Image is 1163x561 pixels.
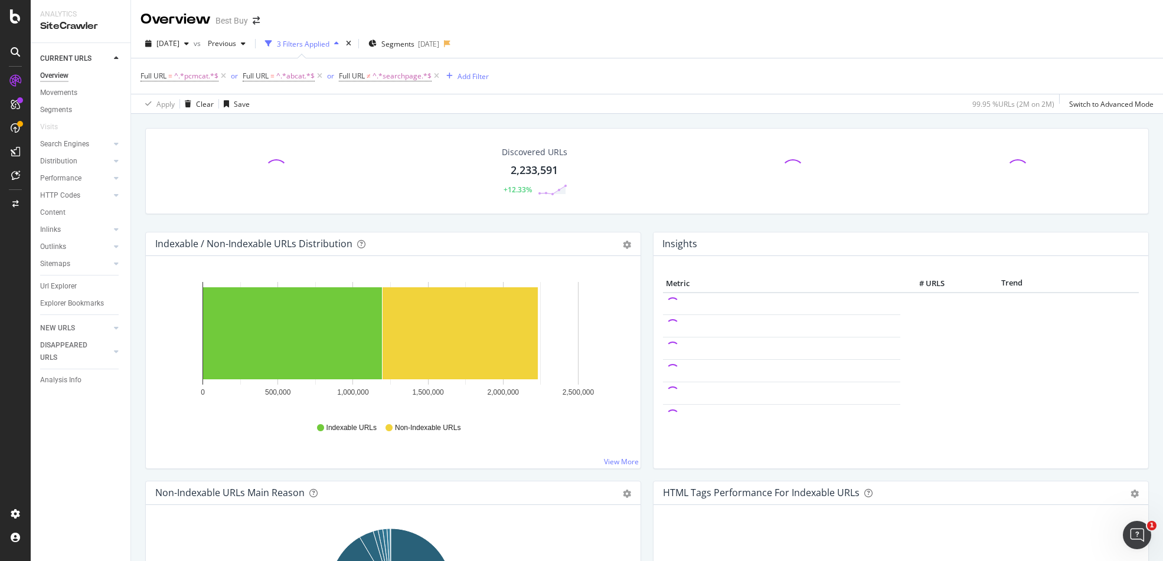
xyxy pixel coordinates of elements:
[418,39,439,49] div: [DATE]
[40,339,110,364] a: DISAPPEARED URLS
[215,15,248,27] div: Best Buy
[156,99,175,109] div: Apply
[40,297,122,310] a: Explorer Bookmarks
[502,146,567,158] div: Discovered URLs
[156,38,179,48] span: 2025 Aug. 19th
[141,34,194,53] button: [DATE]
[948,275,1077,293] th: Trend
[277,39,329,49] div: 3 Filters Applied
[40,87,122,99] a: Movements
[373,68,432,84] span: ^.*searchpage.*$
[40,206,122,219] a: Content
[40,104,122,116] a: Segments
[40,258,70,270] div: Sitemaps
[1069,99,1154,109] div: Switch to Advanced Mode
[141,9,211,29] div: Overview
[260,34,344,53] button: 3 Filters Applied
[40,374,81,386] div: Analysis Info
[40,258,110,270] a: Sitemaps
[40,121,70,133] a: Visits
[40,172,81,185] div: Performance
[155,238,352,250] div: Indexable / Non-Indexable URLs Distribution
[662,236,697,252] h4: Insights
[40,172,110,185] a: Performance
[381,39,414,49] span: Segments
[1064,94,1154,113] button: Switch to Advanced Mode
[194,38,203,48] span: vs
[253,17,260,25] div: arrow-right-arrow-left
[563,388,594,396] text: 2,500,000
[511,163,558,178] div: 2,233,591
[663,275,900,293] th: Metric
[141,94,175,113] button: Apply
[141,71,166,81] span: Full URL
[504,185,532,195] div: +12.33%
[40,53,92,65] div: CURRENT URLS
[604,457,639,467] a: View More
[40,297,104,310] div: Explorer Bookmarks
[219,94,250,113] button: Save
[339,71,365,81] span: Full URL
[168,71,172,81] span: =
[40,280,122,293] a: Url Explorer
[326,423,377,433] span: Indexable URLs
[231,71,238,81] div: or
[337,388,369,396] text: 1,000,000
[40,322,75,334] div: NEW URLS
[40,19,121,33] div: SiteCrawler
[327,71,334,81] div: or
[265,388,291,396] text: 500,000
[40,224,110,236] a: Inlinks
[40,104,72,116] div: Segments
[623,490,631,498] div: gear
[40,138,89,150] div: Search Engines
[40,280,77,293] div: Url Explorer
[900,275,948,293] th: # URLS
[40,155,110,168] a: Distribution
[1147,521,1157,530] span: 1
[276,68,315,84] span: ^.*abcat.*$
[458,71,489,81] div: Add Filter
[412,388,444,396] text: 1,500,000
[40,53,110,65] a: CURRENT URLS
[40,138,110,150] a: Search Engines
[1123,521,1151,549] iframe: Intercom live chat
[180,94,214,113] button: Clear
[972,99,1054,109] div: 99.95 % URLs ( 2M on 2M )
[40,374,122,386] a: Analysis Info
[155,275,625,412] svg: A chart.
[442,69,489,83] button: Add Filter
[196,99,214,109] div: Clear
[243,71,269,81] span: Full URL
[234,99,250,109] div: Save
[40,322,110,334] a: NEW URLS
[488,388,520,396] text: 2,000,000
[40,70,68,82] div: Overview
[40,155,77,168] div: Distribution
[203,38,236,48] span: Previous
[155,487,305,498] div: Non-Indexable URLs Main Reason
[395,423,460,433] span: Non-Indexable URLs
[40,70,122,82] a: Overview
[40,87,77,99] div: Movements
[201,388,205,396] text: 0
[231,70,238,81] button: or
[203,34,250,53] button: Previous
[40,189,110,202] a: HTTP Codes
[663,487,860,498] div: HTML Tags Performance for Indexable URLs
[40,9,121,19] div: Analytics
[40,189,80,202] div: HTTP Codes
[40,241,66,253] div: Outlinks
[40,121,58,133] div: Visits
[327,70,334,81] button: or
[40,224,61,236] div: Inlinks
[344,38,354,50] div: times
[174,68,218,84] span: ^.*pcmcat.*$
[40,339,100,364] div: DISAPPEARED URLS
[1131,490,1139,498] div: gear
[40,241,110,253] a: Outlinks
[364,34,444,53] button: Segments[DATE]
[623,241,631,249] div: gear
[367,71,371,81] span: ≠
